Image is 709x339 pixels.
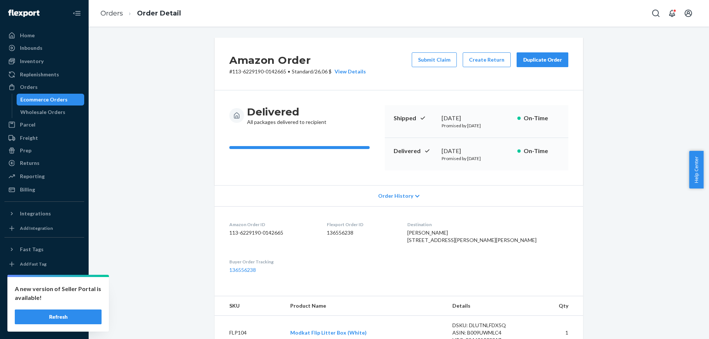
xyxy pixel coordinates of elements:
img: Flexport logo [8,10,40,17]
a: 136556238 [229,267,256,273]
div: Add Fast Tag [20,261,47,267]
span: Standard [292,68,313,75]
div: Parcel [20,121,35,128]
p: # 113-6229190-0142665 / 26,06 $ [229,68,366,75]
a: Parcel [4,119,84,131]
a: Talk to Support [4,293,84,305]
button: Fast Tags [4,243,84,255]
th: Details [446,296,528,316]
div: All packages delivered to recipient [247,105,326,126]
a: Billing [4,184,84,196]
a: Add Integration [4,222,84,234]
a: Home [4,30,84,41]
dt: Flexport Order ID [327,221,395,228]
p: Shipped [394,114,436,122]
div: ASIN: B009UWMLC4 [452,329,522,336]
dd: 113-6229190-0142665 [229,229,315,236]
div: Home [20,32,35,39]
div: Billing [20,186,35,193]
button: Refresh [15,309,102,324]
button: Give Feedback [4,318,84,330]
div: Returns [20,159,40,167]
a: Ecommerce Orders [17,94,85,105]
button: Create Return [463,52,511,67]
a: Settings [4,281,84,293]
button: Integrations [4,208,84,219]
button: Open Search Box [648,6,663,21]
th: Product Name [284,296,446,316]
ol: breadcrumbs [95,3,187,24]
a: Modkat Flip Litter Box (White) [290,329,367,336]
div: Prep [20,147,31,154]
p: Promised by [DATE] [442,155,511,162]
div: [DATE] [442,147,511,155]
a: Reporting [4,170,84,182]
a: Returns [4,157,84,169]
a: Orders [100,9,123,17]
div: Wholesale Orders [20,108,65,116]
div: Duplicate Order [523,56,562,63]
p: On-Time [524,114,559,122]
th: Qty [527,296,583,316]
button: Open account menu [681,6,696,21]
dt: Buyer Order Tracking [229,259,315,265]
a: Add Fast Tag [4,258,84,270]
div: [DATE] [442,114,511,122]
span: • [288,68,290,75]
span: Order History [378,192,413,200]
a: Freight [4,132,84,144]
button: Help Center [689,151,703,188]
div: Ecommerce Orders [20,96,68,103]
a: Replenishments [4,69,84,80]
div: Fast Tags [20,246,44,253]
a: Inbounds [4,42,84,54]
div: Integrations [20,210,51,217]
div: Reporting [20,173,45,180]
p: On-Time [524,147,559,155]
dt: Amazon Order ID [229,221,315,228]
div: Add Integration [20,225,53,231]
button: Open notifications [665,6,679,21]
h3: Delivered [247,105,326,118]
button: View Details [332,68,366,75]
a: Wholesale Orders [17,106,85,118]
button: Duplicate Order [517,52,568,67]
a: Order Detail [137,9,181,17]
span: [PERSON_NAME] [STREET_ADDRESS][PERSON_NAME][PERSON_NAME] [407,229,537,243]
a: Help Center [4,306,84,318]
a: Orders [4,81,84,93]
div: Inventory [20,58,44,65]
p: Promised by [DATE] [442,122,511,129]
a: Prep [4,145,84,156]
div: Inbounds [20,44,42,52]
div: Freight [20,134,38,142]
button: Submit Claim [412,52,457,67]
p: Delivered [394,147,436,155]
th: SKU [215,296,284,316]
p: A new version of Seller Portal is available! [15,284,102,302]
dt: Destination [407,221,568,228]
div: Orders [20,83,38,91]
h2: Amazon Order [229,52,366,68]
button: Close Navigation [69,6,84,21]
div: Replenishments [20,71,59,78]
a: Inventory [4,55,84,67]
div: DSKU: DLUTNLFDX5Q [452,322,522,329]
dd: 136556238 [327,229,395,236]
